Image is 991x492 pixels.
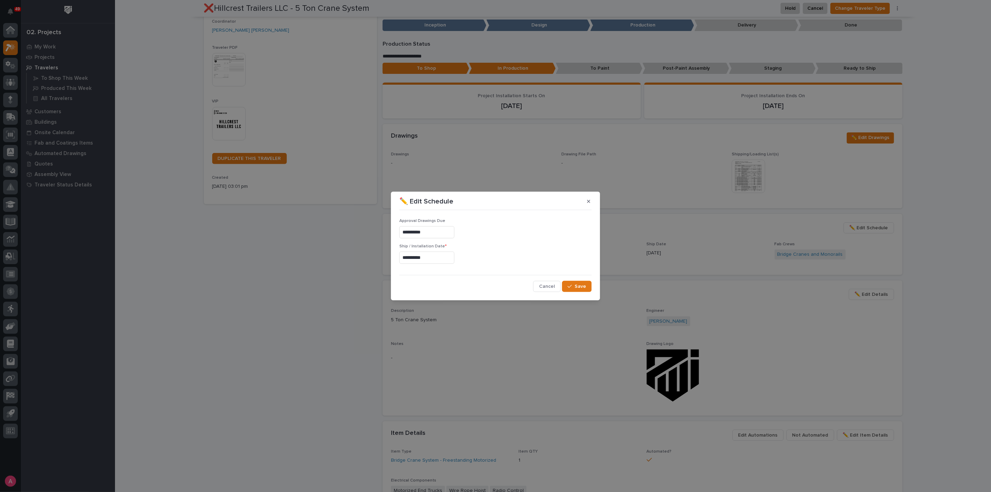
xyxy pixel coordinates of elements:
[575,283,586,290] span: Save
[399,219,445,223] span: Approval Drawings Due
[399,197,453,206] p: ✏️ Edit Schedule
[533,281,561,292] button: Cancel
[562,281,592,292] button: Save
[399,244,447,248] span: Ship / Installation Date
[539,283,555,290] span: Cancel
